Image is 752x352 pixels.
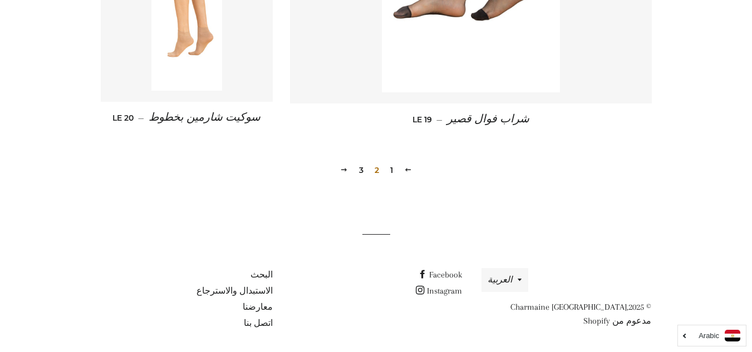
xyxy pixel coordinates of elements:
[138,113,144,123] span: —
[416,286,462,296] a: Instagram
[196,286,273,296] a: الاستبدال والاسترجاع
[290,103,652,135] a: شراب فوال قصير — LE 19
[149,111,261,123] span: سوكيت شارمين بخطوط
[370,162,384,179] span: 2
[244,318,273,328] a: اتصل بنا
[510,302,627,312] a: Charmaine [GEOGRAPHIC_DATA]
[101,102,273,133] a: سوكيت شارمين بخطوط — LE 20
[481,268,528,292] button: العربية
[418,270,462,280] a: Facebook
[243,302,273,312] a: معارضنا
[436,115,443,125] span: —
[412,115,432,125] span: LE 19
[583,316,651,326] a: مدعوم من Shopify
[112,113,134,123] span: LE 20
[250,270,273,280] a: البحث
[699,332,719,339] i: Arabic
[386,162,397,179] a: 1
[447,113,529,125] span: شراب فوال قصير
[355,162,368,179] a: 3
[479,300,651,328] p: © 2025,
[684,330,740,341] a: Arabic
